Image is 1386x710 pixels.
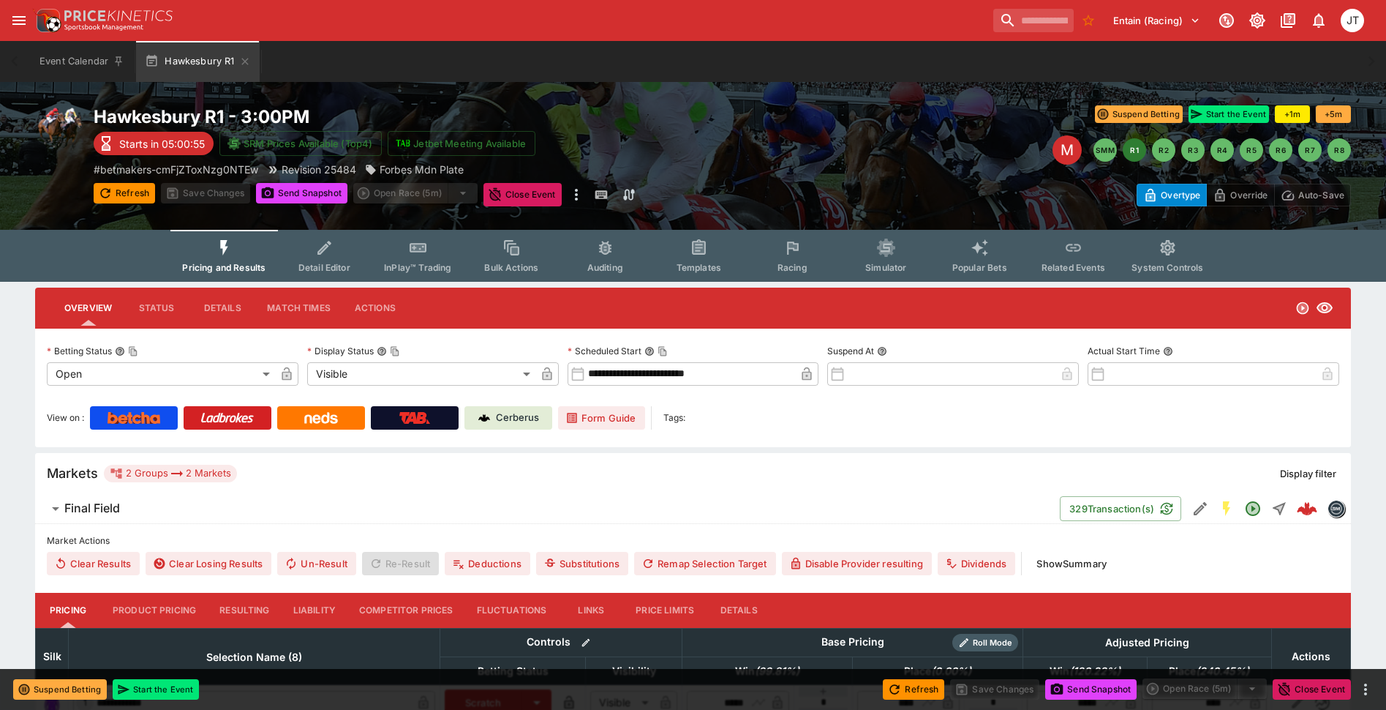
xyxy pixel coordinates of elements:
[1213,496,1240,522] button: SGM Enabled
[877,346,887,356] button: Suspend At
[1045,679,1137,700] button: Send Snapshot
[1275,105,1310,123] button: +1m
[36,628,69,684] th: Silk
[952,262,1007,273] span: Popular Bets
[277,552,355,575] button: Un-Result
[113,679,199,700] button: Start the Event
[200,412,254,424] img: Ladbrokes
[1298,138,1322,162] button: R7
[1297,498,1317,519] div: e0a5af09-3cae-440a-808b-f532f26634fc
[1275,7,1301,34] button: Documentation
[596,662,672,680] span: Visibility
[1077,9,1100,32] button: No Bookmarks
[342,291,408,326] button: Actions
[108,412,160,424] img: Betcha
[1316,105,1351,123] button: +5m
[658,346,668,356] button: Copy To Clipboard
[568,345,641,357] p: Scheduled Start
[663,406,685,430] label: Tags:
[1161,187,1200,203] p: Overtype
[1210,138,1234,162] button: R4
[1327,500,1345,517] div: betmakers
[35,494,1060,523] button: Final Field
[1187,496,1213,522] button: Edit Detail
[888,662,987,680] span: Place(0.00%)
[462,662,565,680] span: Betting Status
[128,346,138,356] button: Copy To Clipboard
[35,105,82,152] img: horse_racing.png
[1093,138,1117,162] button: SMM
[1297,498,1317,519] img: logo-cerberus--red.svg
[115,346,125,356] button: Betting StatusCopy To Clipboard
[827,345,874,357] p: Suspend At
[931,662,971,680] em: ( 0.00 %)
[1028,552,1115,575] button: ShowSummary
[1327,138,1351,162] button: R8
[64,10,173,21] img: PriceKinetics
[1163,346,1173,356] button: Actual Start Time
[706,593,772,628] button: Details
[1142,679,1267,699] div: split button
[634,552,776,575] button: Remap Selection Target
[558,406,645,430] a: Form Guide
[256,183,347,203] button: Send Snapshot
[1240,496,1266,522] button: Open
[377,346,387,356] button: Display StatusCopy To Clipboard
[47,552,140,575] button: Clear Results
[189,291,255,326] button: Details
[31,41,133,82] button: Event Calendar
[6,7,32,34] button: open drawer
[1357,681,1374,698] button: more
[146,552,271,575] button: Clear Losing Results
[282,593,347,628] button: Liability
[110,465,231,482] div: 2 Groups 2 Markets
[1295,301,1310,315] svg: Open
[816,633,890,651] div: Base Pricing
[399,412,430,424] img: TabNZ
[883,679,944,700] button: Refresh
[445,552,530,575] button: Deductions
[1336,4,1368,37] button: Josh Tanner
[1244,7,1270,34] button: Toggle light/dark mode
[380,162,464,177] p: Forbes Mdn Plate
[777,262,807,273] span: Racing
[1298,187,1344,203] p: Auto-Save
[101,593,208,628] button: Product Pricing
[124,291,189,326] button: Status
[47,345,112,357] p: Betting Status
[32,6,61,35] img: PriceKinetics Logo
[13,679,107,700] button: Suspend Betting
[782,552,932,575] button: Disable Provider resulting
[170,230,1215,282] div: Event type filters
[536,552,628,575] button: Substitutions
[465,593,559,628] button: Fluctuations
[755,662,799,680] em: ( 99.81 %)
[1042,262,1105,273] span: Related Events
[624,593,706,628] button: Price Limits
[1244,500,1262,517] svg: Open
[136,41,259,82] button: Hawkesbury R1
[208,593,281,628] button: Resulting
[484,262,538,273] span: Bulk Actions
[347,593,465,628] button: Competitor Prices
[1131,262,1203,273] span: System Controls
[353,183,478,203] div: split button
[938,552,1015,575] button: Dividends
[1274,184,1351,206] button: Auto-Save
[1069,662,1121,680] em: ( 120.22 %)
[396,136,410,151] img: jetbet-logo.svg
[1189,105,1269,123] button: Start the Event
[53,291,124,326] button: Overview
[1230,187,1268,203] p: Override
[1271,628,1350,684] th: Actions
[440,628,682,657] th: Controls
[1137,184,1207,206] button: Overtype
[35,593,101,628] button: Pricing
[1328,501,1344,517] img: betmakers
[1273,679,1351,700] button: Close Event
[1052,135,1082,165] div: Edit Meeting
[1095,105,1183,123] button: Suspend Betting
[1153,662,1265,680] span: Place(240.45%)
[1033,662,1137,680] span: Win(120.22%)
[1292,494,1322,523] a: e0a5af09-3cae-440a-808b-f532f26634fc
